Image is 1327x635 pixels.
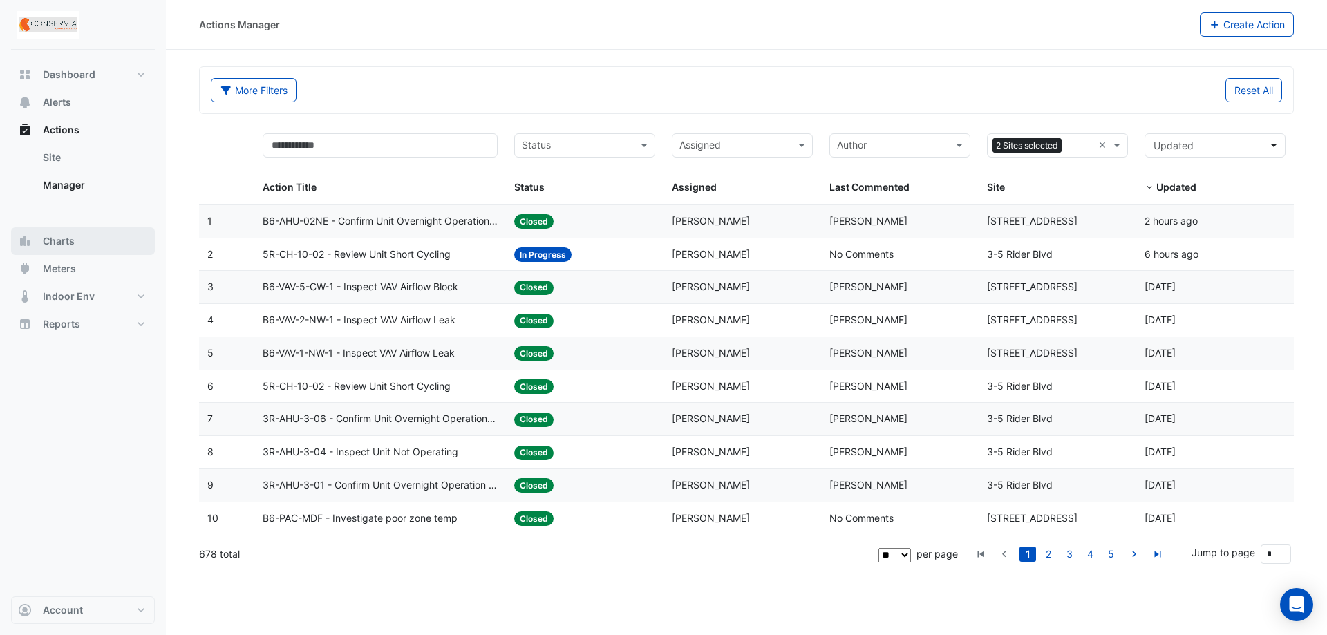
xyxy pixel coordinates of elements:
[211,78,297,102] button: More Filters
[207,479,214,491] span: 9
[672,380,750,392] span: [PERSON_NAME]
[1145,413,1176,424] span: 2025-09-11T09:33:57.877
[987,215,1077,227] span: [STREET_ADDRESS]
[263,181,317,193] span: Action Title
[829,281,907,292] span: [PERSON_NAME]
[1145,133,1286,158] button: Updated
[263,444,458,460] span: 3R-AHU-3-04 - Inspect Unit Not Operating
[829,413,907,424] span: [PERSON_NAME]
[1082,547,1098,562] a: 4
[207,380,214,392] span: 6
[11,227,155,255] button: Charts
[1280,588,1313,621] div: Open Intercom Messenger
[1145,380,1176,392] span: 2025-09-11T09:59:44.695
[1192,545,1255,560] label: Jump to page
[43,234,75,248] span: Charts
[1145,314,1176,325] span: 2025-09-12T12:02:25.306
[1019,547,1036,562] a: 1
[672,215,750,227] span: [PERSON_NAME]
[829,215,907,227] span: [PERSON_NAME]
[207,248,213,260] span: 2
[672,446,750,457] span: [PERSON_NAME]
[514,281,554,295] span: Closed
[1102,547,1119,562] a: 5
[263,511,458,527] span: B6-PAC-MDF - Investigate poor zone temp
[1145,281,1176,292] span: 2025-09-12T12:05:06.297
[207,281,214,292] span: 3
[514,379,554,394] span: Closed
[514,181,545,193] span: Status
[43,68,95,82] span: Dashboard
[32,144,155,171] a: Site
[43,262,76,276] span: Meters
[18,95,32,109] app-icon: Alerts
[199,537,876,571] div: 678 total
[672,479,750,491] span: [PERSON_NAME]
[1225,78,1282,102] button: Reset All
[1098,138,1110,153] span: Clear
[11,88,155,116] button: Alerts
[18,234,32,248] app-icon: Charts
[514,346,554,361] span: Closed
[1059,547,1080,562] li: page 3
[672,248,750,260] span: [PERSON_NAME]
[1156,181,1196,193] span: Updated
[1145,446,1176,457] span: 2025-09-11T09:21:06.381
[987,446,1053,457] span: 3-5 Rider Blvd
[514,511,554,526] span: Closed
[11,116,155,144] button: Actions
[1040,547,1057,562] a: 2
[987,314,1077,325] span: [STREET_ADDRESS]
[263,477,498,493] span: 3R-AHU-3-01 - Confirm Unit Overnight Operation (Energy Waste)
[514,478,554,493] span: Closed
[987,380,1053,392] span: 3-5 Rider Blvd
[263,345,455,361] span: B6-VAV-1-NW-1 - Inspect VAV Airflow Leak
[996,547,1013,562] a: go to previous page
[514,214,554,229] span: Closed
[672,281,750,292] span: [PERSON_NAME]
[1038,547,1059,562] li: page 2
[11,596,155,624] button: Account
[18,123,32,137] app-icon: Actions
[672,413,750,424] span: [PERSON_NAME]
[829,314,907,325] span: [PERSON_NAME]
[43,317,80,331] span: Reports
[11,310,155,338] button: Reports
[987,479,1053,491] span: 3-5 Rider Blvd
[1145,479,1176,491] span: 2025-08-28T08:51:08.956
[263,214,498,229] span: B6-AHU-02NE - Confirm Unit Overnight Operation (Energy Waste)
[18,262,32,276] app-icon: Meters
[829,248,894,260] span: No Comments
[514,247,572,262] span: In Progress
[11,144,155,205] div: Actions
[987,181,1005,193] span: Site
[18,68,32,82] app-icon: Dashboard
[916,548,958,560] span: per page
[1061,547,1077,562] a: 3
[987,281,1077,292] span: [STREET_ADDRESS]
[207,347,214,359] span: 5
[829,446,907,457] span: [PERSON_NAME]
[207,413,213,424] span: 7
[263,247,451,263] span: 5R-CH-10-02 - Review Unit Short Cycling
[992,138,1062,153] span: 2 Sites selected
[514,446,554,460] span: Closed
[207,215,212,227] span: 1
[1149,547,1166,562] a: go to last page
[263,411,498,427] span: 3R-AHU-3-06 - Confirm Unit Overnight Operation (Energy Waste)
[514,314,554,328] span: Closed
[1080,547,1100,562] li: page 4
[11,283,155,310] button: Indoor Env
[11,61,155,88] button: Dashboard
[672,314,750,325] span: [PERSON_NAME]
[43,290,95,303] span: Indoor Env
[1017,547,1038,562] li: page 1
[199,17,280,32] div: Actions Manager
[672,512,750,524] span: [PERSON_NAME]
[207,446,214,457] span: 8
[43,603,83,617] span: Account
[43,95,71,109] span: Alerts
[263,379,451,395] span: 5R-CH-10-02 - Review Unit Short Cycling
[829,512,894,524] span: No Comments
[514,413,554,427] span: Closed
